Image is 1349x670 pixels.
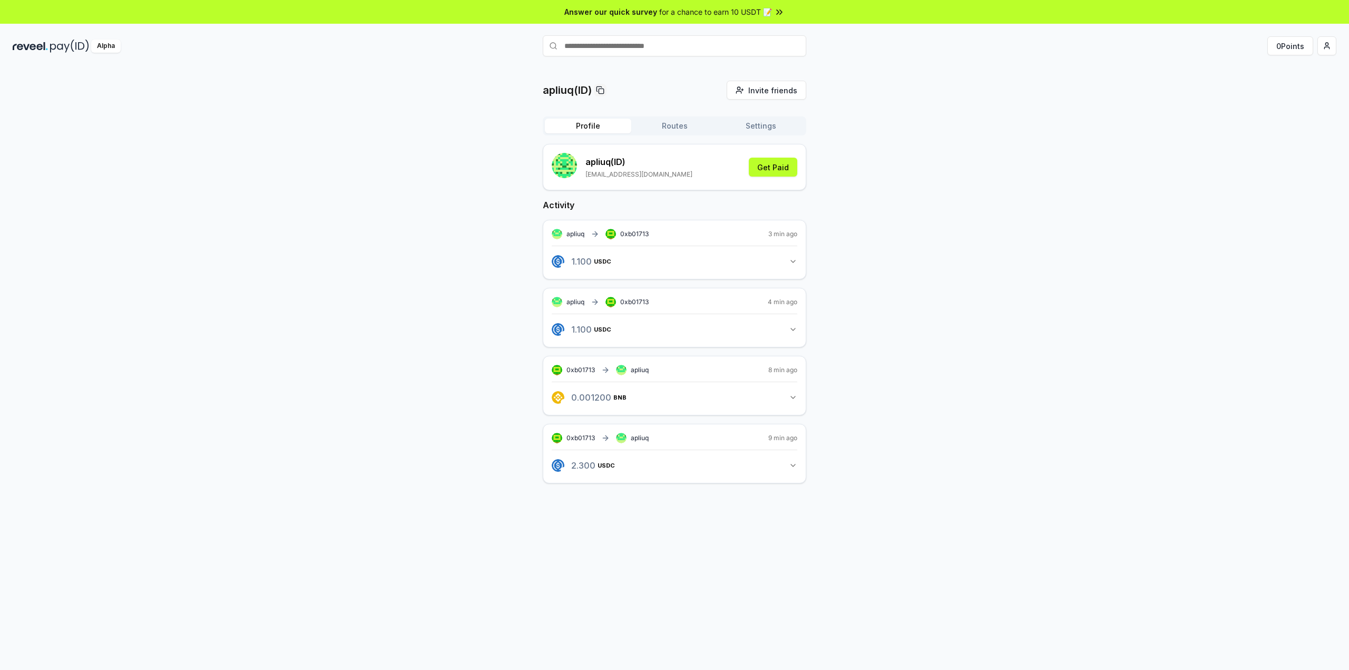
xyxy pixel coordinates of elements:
span: 0xb01713 [620,230,649,238]
span: apliuq [631,434,649,442]
p: apliuq (ID) [585,156,692,168]
img: logo.png [552,391,564,404]
button: 1.100USDC [552,321,797,338]
button: Invite friends [727,81,806,100]
span: apliuq [631,366,649,374]
img: logo.png [552,255,564,268]
span: apliuq [566,298,584,306]
button: 2.300USDC [552,457,797,474]
button: Get Paid [749,158,797,177]
button: Settings [718,119,804,133]
span: 0xb01713 [566,366,595,374]
span: 0xb01713 [566,434,595,442]
span: 3 min ago [768,230,797,238]
span: Invite friends [748,85,797,96]
span: apliuq [566,230,584,238]
span: 9 min ago [768,434,797,442]
img: logo.png [552,459,564,472]
img: logo.png [552,323,564,336]
span: 4 min ago [768,298,797,306]
h2: Activity [543,199,806,211]
button: 0Points [1267,36,1313,55]
img: reveel_dark [13,40,48,53]
span: for a chance to earn 10 USDT 📝 [659,6,772,17]
p: [EMAIL_ADDRESS][DOMAIN_NAME] [585,170,692,179]
img: pay_id [50,40,89,53]
button: 1.100USDC [552,253,797,270]
div: Alpha [91,40,121,53]
button: 0.001200BNB [552,389,797,406]
button: Profile [545,119,631,133]
span: 8 min ago [768,366,797,374]
span: Answer our quick survey [564,6,657,17]
button: Routes [631,119,718,133]
span: 0xb01713 [620,298,649,306]
p: apliuq(ID) [543,83,592,98]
